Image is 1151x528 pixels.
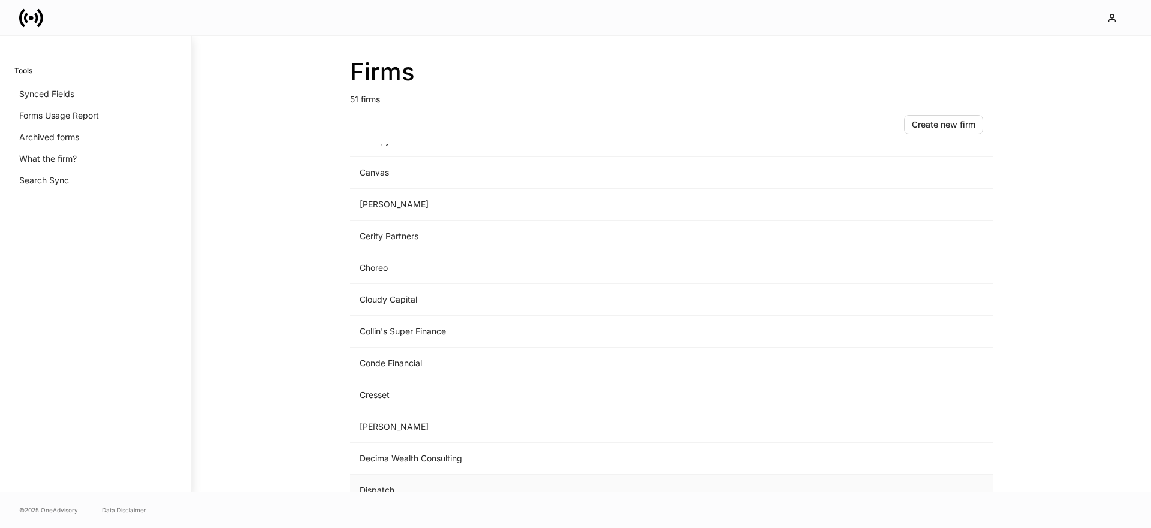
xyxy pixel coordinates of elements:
[19,131,79,143] p: Archived forms
[350,284,794,316] td: Cloudy Capital
[350,475,794,506] td: Dispatch
[350,443,794,475] td: Decima Wealth Consulting
[904,115,983,134] button: Create new firm
[350,86,993,105] p: 51 firms
[19,88,74,100] p: Synced Fields
[19,505,78,515] span: © 2025 OneAdvisory
[14,65,32,76] h6: Tools
[14,105,177,126] a: Forms Usage Report
[19,110,99,122] p: Forms Usage Report
[14,83,177,105] a: Synced Fields
[912,120,975,129] div: Create new firm
[14,126,177,148] a: Archived forms
[19,174,69,186] p: Search Sync
[350,411,794,443] td: [PERSON_NAME]
[350,379,794,411] td: Cresset
[102,505,146,515] a: Data Disclaimer
[350,157,794,189] td: Canvas
[350,316,794,348] td: Collin's Super Finance
[19,153,77,165] p: What the firm?
[350,58,993,86] h2: Firms
[350,221,794,252] td: Cerity Partners
[14,170,177,191] a: Search Sync
[14,148,177,170] a: What the firm?
[350,348,794,379] td: Conde Financial
[350,252,794,284] td: Choreo
[350,189,794,221] td: [PERSON_NAME]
